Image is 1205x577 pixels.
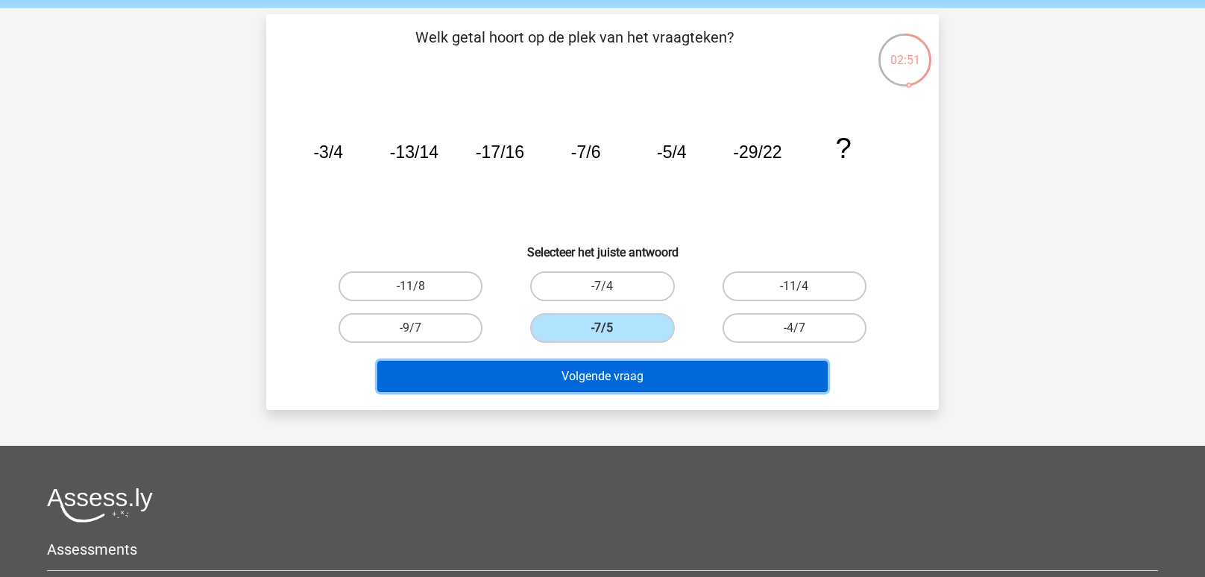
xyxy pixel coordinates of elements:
[290,233,915,259] h6: Selecteer het juiste antwoord
[723,313,866,343] label: -4/7
[530,313,674,343] label: -7/5
[733,142,781,162] tspan: -29/22
[835,132,851,164] tspan: ?
[657,142,687,162] tspan: -5/4
[377,361,828,392] button: Volgende vraag
[47,540,1158,558] h5: Assessments
[339,271,482,301] label: -11/8
[47,488,153,523] img: Assessly logo
[476,142,524,162] tspan: -17/16
[877,32,933,69] div: 02:51
[339,313,482,343] label: -9/7
[530,271,674,301] label: -7/4
[723,271,866,301] label: -11/4
[290,26,859,71] p: Welk getal hoort op de plek van het vraagteken?
[313,142,343,162] tspan: -3/4
[390,142,438,162] tspan: -13/14
[571,142,601,162] tspan: -7/6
